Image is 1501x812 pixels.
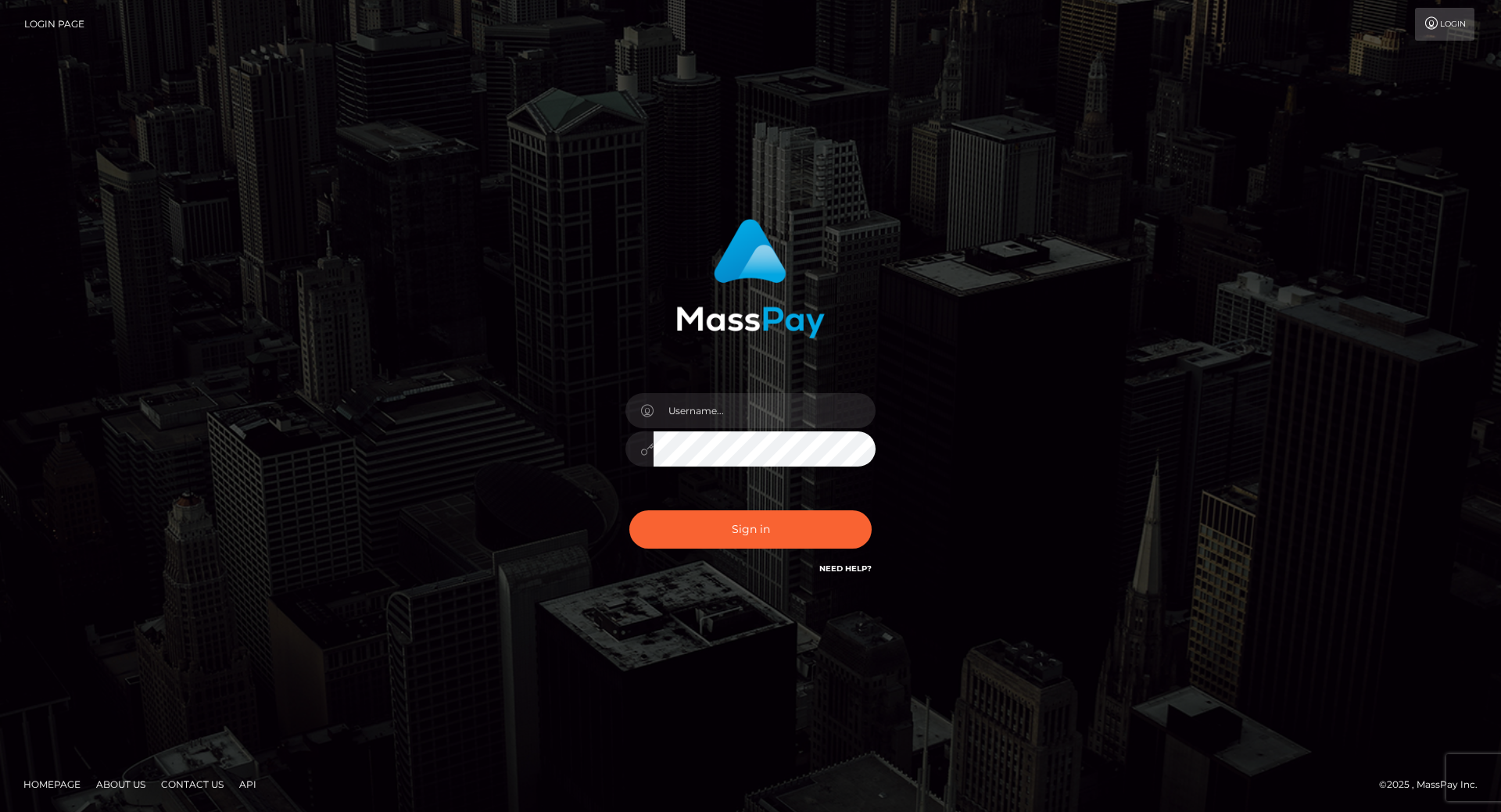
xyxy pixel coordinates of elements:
[1415,8,1474,41] a: Login
[155,772,230,796] a: Contact Us
[629,510,872,549] button: Sign in
[819,563,872,574] a: Need Help?
[1379,776,1489,793] div: © 2025 , MassPay Inc.
[233,772,263,796] a: API
[676,219,825,338] img: MassPay Login
[17,772,87,796] a: Homepage
[24,8,84,41] a: Login Page
[654,393,876,428] input: Username...
[90,772,152,796] a: About Us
